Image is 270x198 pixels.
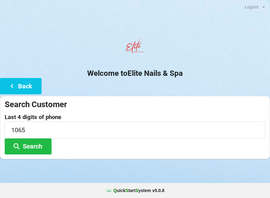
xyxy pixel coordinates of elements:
input: 0000 [5,122,265,138]
div: Logout [245,5,259,9]
span: S [126,188,128,193]
b: uick tart ystem v 5.0.8 [113,187,164,194]
img: favicon.ico [106,187,112,194]
div: Search Customer [5,99,265,110]
button: Search [5,138,52,154]
label: Last 4 digits of phone [5,114,265,120]
span: Q [113,188,117,193]
img: EliteNailsSpa-Logo1.png [122,34,147,59]
span: S [135,188,138,193]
